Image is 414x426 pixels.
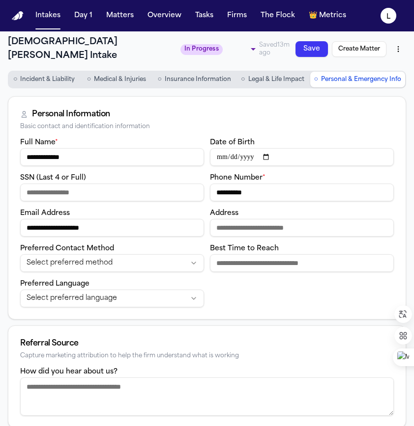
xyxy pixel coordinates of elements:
[20,174,86,182] label: SSN (Last 4 or Full)
[314,75,318,84] span: ○
[81,72,151,87] button: Go to Medical & Injuries
[20,280,89,288] label: Preferred Language
[20,76,75,83] span: Incident & Liability
[210,219,394,237] input: Address
[310,72,405,87] button: Go to Personal & Emergency Info
[305,7,350,25] button: crownMetrics
[31,7,64,25] button: Intakes
[20,245,114,252] label: Preferred Contact Method
[241,75,245,84] span: ○
[296,41,328,57] button: Save
[210,139,255,146] label: Date of Birth
[210,254,394,272] input: Best time to reach
[20,139,58,146] label: Full Name
[8,35,175,63] h1: [DEMOGRAPHIC_DATA][PERSON_NAME] Intake
[102,7,138,25] button: Matters
[20,184,204,201] input: SSN
[87,75,91,84] span: ○
[210,245,279,252] label: Best Time to Reach
[154,72,235,87] button: Go to Insurance Information
[210,184,394,201] input: Phone number
[20,123,394,131] div: Basic contact and identification information
[70,7,96,25] button: Day 1
[237,72,308,87] button: Go to Legal & Life Impact
[20,148,204,166] input: Full name
[13,75,17,84] span: ○
[321,76,401,83] span: Personal & Emergency Info
[210,210,238,217] label: Address
[20,210,70,217] label: Email Address
[12,11,24,21] a: Home
[210,174,266,182] label: Phone Number
[20,219,204,237] input: Email address
[32,108,110,120] div: Personal Information
[332,41,386,57] button: Create Matter
[248,76,304,83] span: Legal & Life Impact
[94,76,146,83] span: Medical & Injuries
[259,41,292,57] span: Saved 13m ago
[144,7,185,25] button: Overview
[12,11,24,21] img: Finch Logo
[20,338,394,349] div: Referral Source
[191,7,217,25] button: Tasks
[390,40,406,58] button: More actions
[180,44,223,55] span: In Progress
[20,352,394,360] div: Capture marketing attribution to help the firm understand what is working
[210,148,394,166] input: Date of birth
[9,72,79,87] button: Go to Incident & Liability
[180,42,259,56] div: Update intake status
[257,7,299,25] button: The Flock
[223,7,251,25] button: Firms
[20,368,118,375] label: How did you hear about us?
[158,75,162,84] span: ○
[165,76,231,83] span: Insurance Information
